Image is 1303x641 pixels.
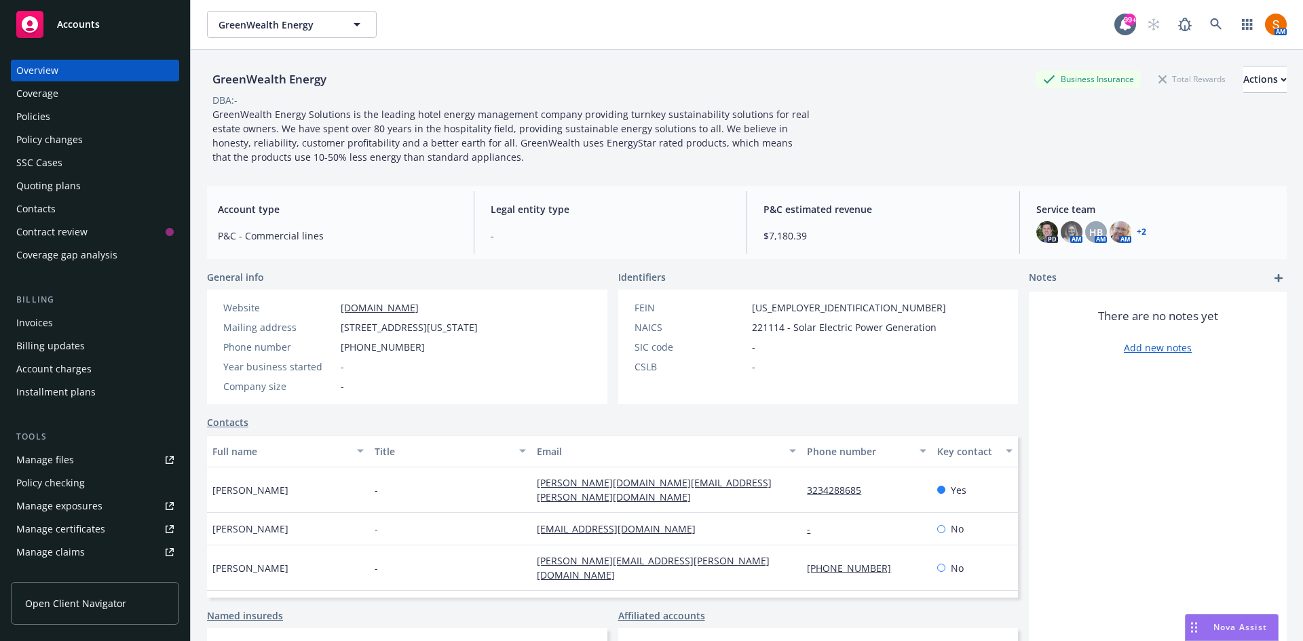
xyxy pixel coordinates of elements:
div: Quoting plans [16,175,81,197]
a: Contacts [11,198,179,220]
div: Installment plans [16,381,96,403]
div: Company size [223,379,335,393]
span: Notes [1029,270,1057,286]
div: Coverage [16,83,58,104]
span: $7,180.39 [763,229,1003,243]
button: Email [531,435,801,467]
a: [EMAIL_ADDRESS][DOMAIN_NAME] [537,522,706,535]
span: Nova Assist [1213,621,1267,633]
div: Account charges [16,358,92,380]
span: GreenWealth Energy [219,18,336,32]
a: Manage claims [11,541,179,563]
span: No [951,561,964,575]
a: Search [1203,11,1230,38]
div: SIC code [635,340,747,354]
div: Business Insurance [1036,71,1141,88]
div: Manage claims [16,541,85,563]
span: Yes [951,483,966,497]
div: Website [223,300,335,315]
a: [DOMAIN_NAME] [341,301,419,314]
span: No [951,522,964,536]
div: 99+ [1124,14,1136,26]
a: Billing updates [11,335,179,357]
div: Manage files [16,449,74,471]
div: Billing [11,293,179,307]
button: Full name [207,435,369,467]
a: 3234288685 [807,484,872,497]
div: Mailing address [223,320,335,334]
div: FEIN [635,300,747,315]
a: +2 [1137,228,1146,236]
span: - [752,360,755,374]
a: - [807,522,821,535]
div: Year business started [223,360,335,374]
div: Manage exposures [16,495,102,517]
img: photo [1036,221,1058,243]
span: Accounts [57,19,100,30]
span: There are no notes yet [1098,308,1218,324]
div: Billing updates [16,335,85,357]
span: Identifiers [618,270,666,284]
div: Coverage gap analysis [16,244,117,266]
div: CSLB [635,360,747,374]
span: [PHONE_NUMBER] [341,340,425,354]
button: Title [369,435,531,467]
div: Manage certificates [16,518,105,540]
span: GreenWealth Energy Solutions is the leading hotel energy management company providing turnkey sus... [212,108,812,163]
div: Phone number [223,340,335,354]
div: Tools [11,430,179,444]
div: Policy checking [16,472,85,494]
a: Manage exposures [11,495,179,517]
a: [PHONE_NUMBER] [807,562,902,575]
div: Actions [1243,66,1287,92]
span: Service team [1036,202,1276,216]
div: DBA: - [212,93,238,107]
a: Accounts [11,5,179,43]
div: Contacts [16,198,56,220]
button: Key contact [932,435,1018,467]
span: [PERSON_NAME] [212,522,288,536]
a: Quoting plans [11,175,179,197]
div: Drag to move [1186,615,1203,640]
div: Full name [212,444,349,459]
span: P&C estimated revenue [763,202,1003,216]
a: Report a Bug [1171,11,1198,38]
img: photo [1110,221,1131,243]
a: [PERSON_NAME][DOMAIN_NAME][EMAIL_ADDRESS][PERSON_NAME][DOMAIN_NAME] [537,476,772,503]
span: Legal entity type [491,202,730,216]
img: photo [1061,221,1082,243]
div: Email [537,444,781,459]
a: Installment plans [11,381,179,403]
a: add [1270,270,1287,286]
div: Overview [16,60,58,81]
a: Policy checking [11,472,179,494]
a: Affiliated accounts [618,608,705,623]
span: - [375,483,378,497]
div: Key contact [937,444,998,459]
span: HB [1089,225,1103,239]
button: GreenWealth Energy [207,11,377,38]
div: NAICS [635,320,747,334]
a: SSC Cases [11,152,179,174]
span: Open Client Navigator [25,596,126,610]
span: [PERSON_NAME] [212,561,288,575]
a: Contract review [11,221,179,243]
span: - [375,561,378,575]
a: Start snowing [1140,11,1167,38]
div: GreenWealth Energy [207,71,332,88]
span: [US_EMPLOYER_IDENTIFICATION_NUMBER] [752,300,946,315]
a: Account charges [11,358,179,380]
span: - [491,229,730,243]
a: Contacts [207,415,248,429]
span: [PERSON_NAME] [212,483,288,497]
div: Phone number [807,444,911,459]
span: - [341,379,344,393]
a: Overview [11,60,179,81]
span: [STREET_ADDRESS][US_STATE] [341,320,478,334]
span: - [375,522,378,536]
a: Manage BORs [11,564,179,586]
a: Coverage [11,83,179,104]
a: Named insureds [207,608,283,623]
img: photo [1265,14,1287,35]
